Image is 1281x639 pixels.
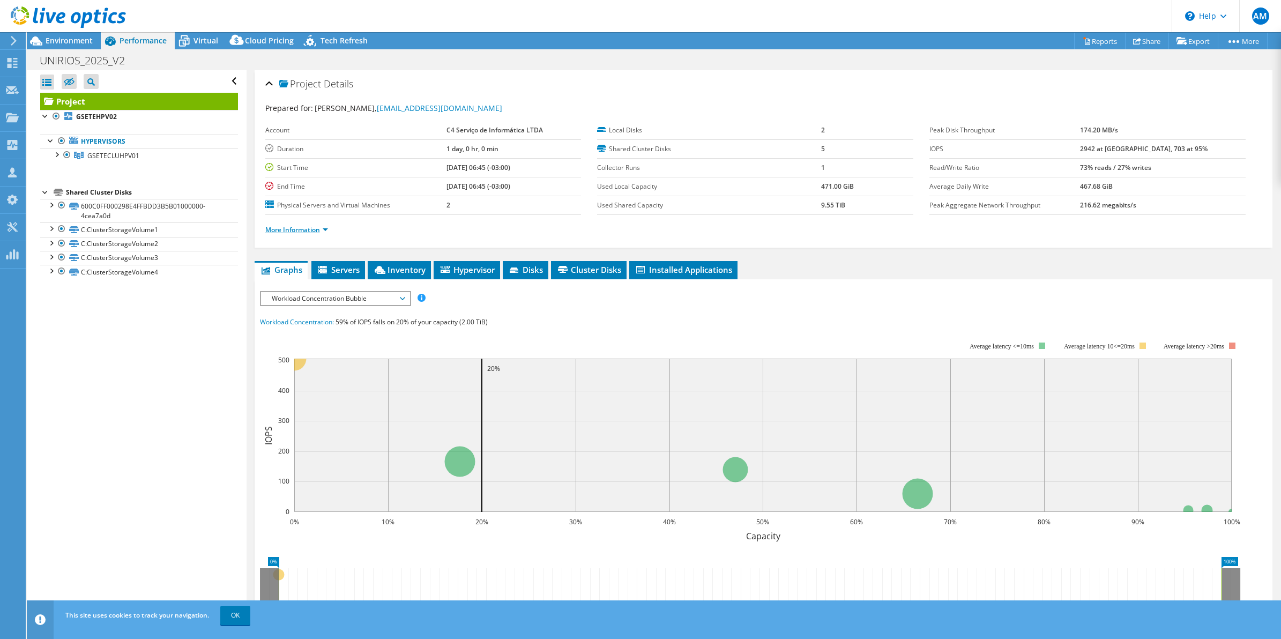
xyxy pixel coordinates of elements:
a: C:ClusterStorageVolume1 [40,222,238,236]
label: End Time [265,181,447,192]
span: AM [1252,8,1269,25]
svg: \n [1185,11,1195,21]
b: [DATE] 06:45 (-03:00) [446,182,510,191]
text: 100% [1223,517,1240,526]
span: Cluster Disks [556,264,621,275]
span: Details [324,77,353,90]
b: 9.55 TiB [821,200,845,210]
b: GSETEHPV02 [76,112,117,121]
label: Average Daily Write [929,181,1080,192]
span: Disks [508,264,543,275]
b: 2 [446,200,450,210]
b: 2 [821,125,825,135]
div: Shared Cluster Disks [66,186,238,199]
label: Start Time [265,162,447,173]
a: Project [40,93,238,110]
text: 40% [663,517,676,526]
a: Hypervisors [40,135,238,148]
b: C4 Serviço de Informática LTDA [446,125,543,135]
text: 500 [278,355,289,365]
text: Capacity [746,530,780,542]
label: IOPS [929,144,1080,154]
label: Collector Runs [597,162,821,173]
span: Installed Applications [635,264,732,275]
text: 10% [382,517,394,526]
a: More [1218,33,1268,49]
label: Peak Aggregate Network Throughput [929,200,1080,211]
label: Local Disks [597,125,821,136]
text: 20% [487,364,500,373]
a: GSETECLUHPV01 [40,148,238,162]
span: Cloud Pricing [245,35,294,46]
b: 2942 at [GEOGRAPHIC_DATA], 703 at 95% [1080,144,1208,153]
a: Reports [1074,33,1126,49]
span: GSETECLUHPV01 [87,151,139,160]
text: 100 [278,477,289,486]
text: 70% [944,517,957,526]
label: Used Local Capacity [597,181,821,192]
a: C:ClusterStorageVolume2 [40,237,238,251]
text: Average latency >20ms [1163,343,1224,350]
label: Read/Write Ratio [929,162,1080,173]
text: 30% [569,517,582,526]
label: Duration [265,144,447,154]
span: Hypervisor [439,264,495,275]
b: 216.62 megabits/s [1080,200,1136,210]
span: Workload Concentration Bubble [266,292,404,305]
b: 5 [821,144,825,153]
text: 0 [286,507,289,516]
tspan: Average latency 10<=20ms [1064,343,1135,350]
text: 50% [756,517,769,526]
text: 20% [475,517,488,526]
label: Shared Cluster Disks [597,144,821,154]
span: Inventory [373,264,426,275]
label: Physical Servers and Virtual Machines [265,200,447,211]
b: 467.68 GiB [1080,182,1113,191]
span: This site uses cookies to track your navigation. [65,611,209,620]
span: Virtual [193,35,218,46]
a: C:ClusterStorageVolume4 [40,265,238,279]
b: 73% reads / 27% writes [1080,163,1151,172]
text: 90% [1131,517,1144,526]
a: 600C0FF000298E4FFBDD3B5B01000000-4cea7a0d [40,199,238,222]
text: 60% [850,517,863,526]
span: Tech Refresh [321,35,368,46]
span: 59% of IOPS falls on 20% of your capacity (2.00 TiB) [336,317,488,326]
label: Used Shared Capacity [597,200,821,211]
a: [EMAIL_ADDRESS][DOMAIN_NAME] [377,103,502,113]
span: Graphs [260,264,302,275]
span: Environment [46,35,93,46]
a: Export [1168,33,1218,49]
b: 174.20 MB/s [1080,125,1118,135]
span: Project [279,79,321,90]
b: 1 [821,163,825,172]
a: Share [1125,33,1169,49]
label: Peak Disk Throughput [929,125,1080,136]
a: GSETEHPV02 [40,110,238,124]
span: Performance [120,35,167,46]
text: 300 [278,416,289,425]
b: [DATE] 06:45 (-03:00) [446,163,510,172]
span: Servers [317,264,360,275]
h1: UNIRIOS_2025_V2 [35,55,141,66]
text: 0% [289,517,299,526]
text: 400 [278,386,289,395]
b: 471.00 GiB [821,182,854,191]
b: 1 day, 0 hr, 0 min [446,144,498,153]
label: Prepared for: [265,103,313,113]
text: 80% [1038,517,1051,526]
label: Account [265,125,447,136]
a: OK [220,606,250,625]
span: Workload Concentration: [260,317,334,326]
a: More Information [265,225,328,234]
a: C:ClusterStorageVolume3 [40,251,238,265]
text: 200 [278,447,289,456]
span: [PERSON_NAME], [315,103,502,113]
text: IOPS [263,426,274,444]
tspan: Average latency <=10ms [970,343,1034,350]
